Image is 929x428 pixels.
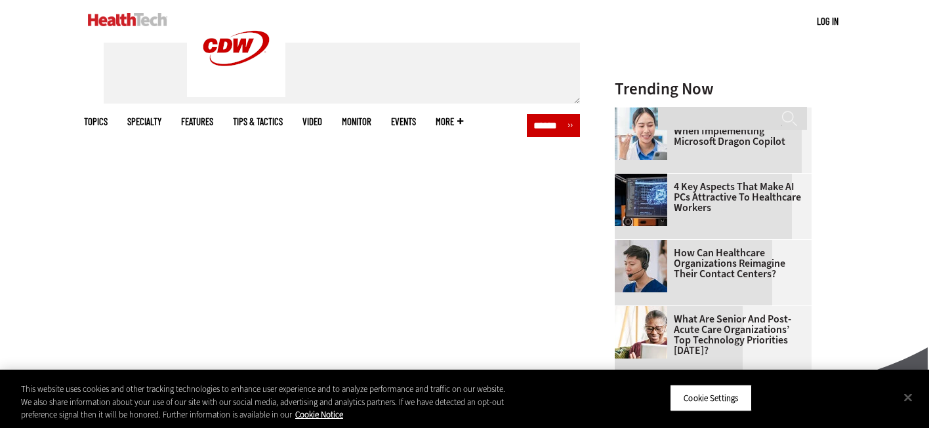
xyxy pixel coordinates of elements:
img: Older person using tablet [615,306,667,359]
a: Helpful Tips for Hospitals When Implementing Microsoft Dragon Copilot [615,115,804,147]
a: 4 Key Aspects That Make AI PCs Attractive to Healthcare Workers [615,182,804,213]
a: Features [181,117,213,126]
button: Close [894,383,922,412]
span: Topics [84,117,108,126]
span: More [436,117,463,126]
a: Doctor using phone to dictate to tablet [615,107,674,118]
img: Doctor using phone to dictate to tablet [615,107,667,160]
img: Desktop monitor with brain AI concept [615,174,667,226]
a: Desktop monitor with brain AI concept [615,174,674,184]
img: Home [88,13,167,26]
a: CDW [187,87,285,100]
a: Healthcare contact center [615,240,674,250]
span: Specialty [127,117,161,126]
div: User menu [817,14,838,28]
a: What Are Senior and Post-Acute Care Organizations’ Top Technology Priorities [DATE]? [615,314,804,356]
button: Cookie Settings [670,384,752,412]
img: Healthcare contact center [615,240,667,292]
a: Video [302,117,322,126]
a: Tips & Tactics [233,117,283,126]
a: How Can Healthcare Organizations Reimagine Their Contact Centers? [615,248,804,279]
a: Older person using tablet [615,306,674,317]
div: This website uses cookies and other tracking technologies to enhance user experience and to analy... [21,383,511,421]
a: Events [391,117,416,126]
a: Log in [817,15,838,27]
a: More information about your privacy [295,409,343,420]
a: MonITor [342,117,371,126]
